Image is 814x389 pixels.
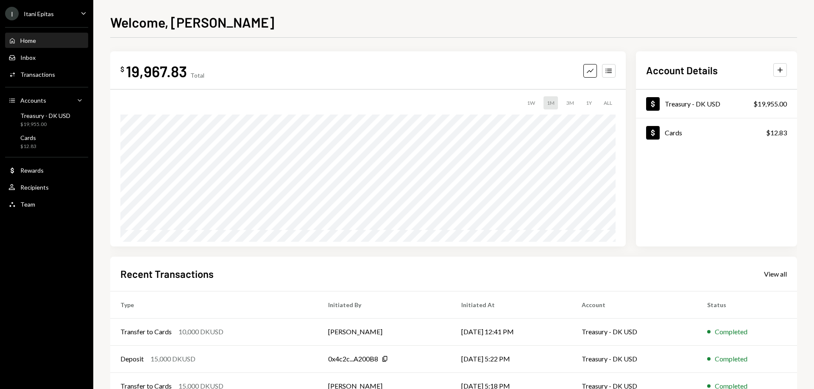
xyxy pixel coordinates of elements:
[451,318,571,345] td: [DATE] 12:41 PM
[120,327,172,337] div: Transfer to Cards
[697,291,797,318] th: Status
[636,90,797,118] a: Treasury - DK USD$19,955.00
[20,71,55,78] div: Transactions
[715,327,747,337] div: Completed
[328,354,378,364] div: 0x4c2c...A200B8
[178,327,223,337] div: 10,000 DKUSD
[571,345,697,372] td: Treasury - DK USD
[5,92,88,108] a: Accounts
[20,167,44,174] div: Rewards
[753,99,787,109] div: $19,955.00
[120,354,144,364] div: Deposit
[20,97,46,104] div: Accounts
[190,72,204,79] div: Total
[636,118,797,147] a: Cards$12.83
[451,345,571,372] td: [DATE] 5:22 PM
[524,96,538,109] div: 1W
[5,50,88,65] a: Inbox
[20,201,35,208] div: Team
[5,7,19,20] div: I
[5,109,88,130] a: Treasury - DK USD$19,955.00
[544,96,558,109] div: 1M
[5,67,88,82] a: Transactions
[5,162,88,178] a: Rewards
[571,291,697,318] th: Account
[126,62,187,81] div: 19,967.83
[646,63,718,77] h2: Account Details
[110,291,318,318] th: Type
[24,10,54,17] div: Itani Epitas
[20,112,70,119] div: Treasury - DK USD
[5,132,88,152] a: Cards$12.83
[451,291,571,318] th: Initiated At
[600,96,616,109] div: ALL
[665,100,720,108] div: Treasury - DK USD
[665,129,682,137] div: Cards
[5,33,88,48] a: Home
[20,54,36,61] div: Inbox
[318,291,451,318] th: Initiated By
[563,96,577,109] div: 3M
[151,354,195,364] div: 15,000 DKUSD
[20,184,49,191] div: Recipients
[20,143,36,150] div: $12.83
[110,14,274,31] h1: Welcome, [PERSON_NAME]
[120,65,124,73] div: $
[5,196,88,212] a: Team
[318,318,451,345] td: [PERSON_NAME]
[715,354,747,364] div: Completed
[766,128,787,138] div: $12.83
[764,270,787,278] div: View all
[764,269,787,278] a: View all
[20,121,70,128] div: $19,955.00
[20,134,36,141] div: Cards
[20,37,36,44] div: Home
[571,318,697,345] td: Treasury - DK USD
[583,96,595,109] div: 1Y
[120,267,214,281] h2: Recent Transactions
[5,179,88,195] a: Recipients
